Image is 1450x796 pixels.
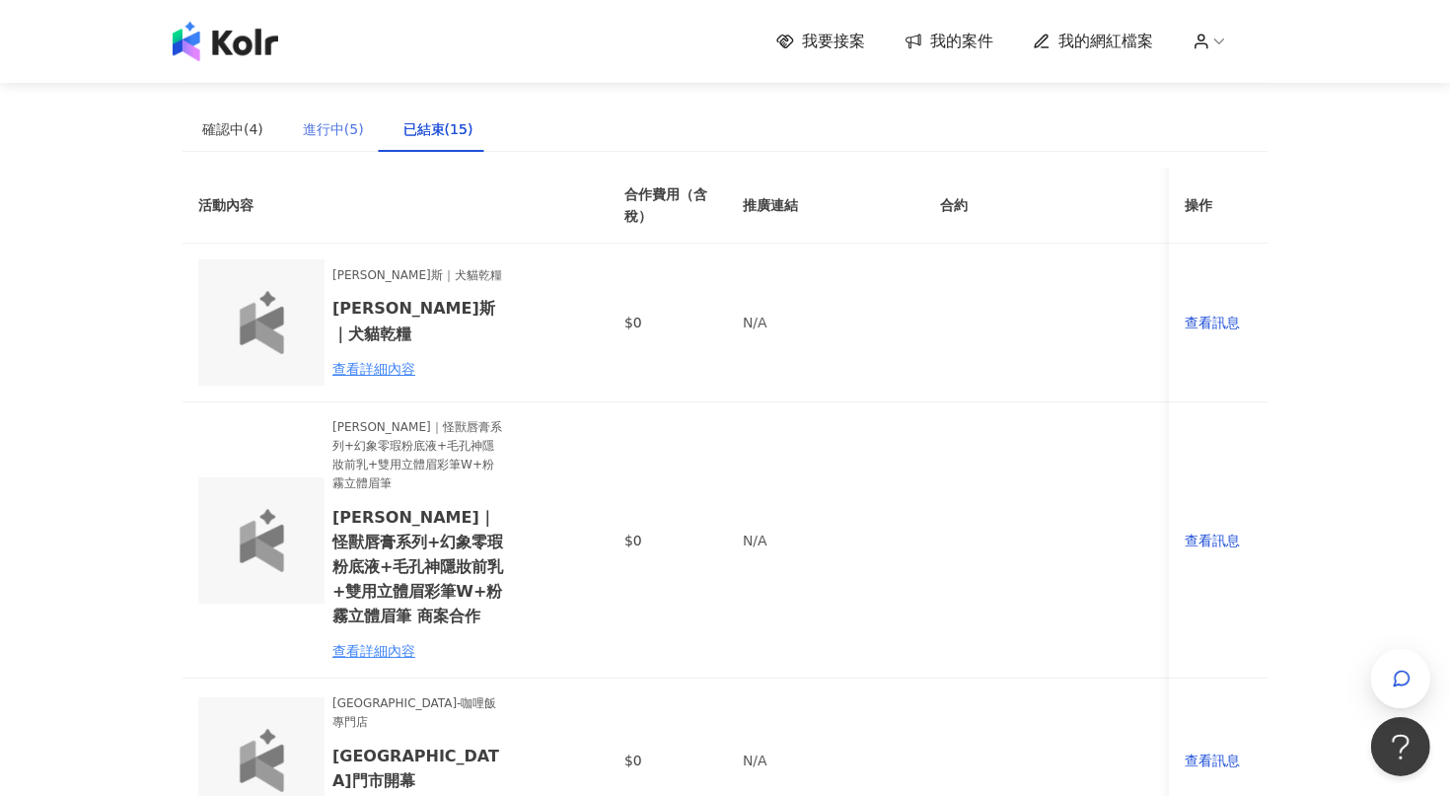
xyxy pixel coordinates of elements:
[332,694,505,732] span: [GEOGRAPHIC_DATA]-咖哩飯專門店
[332,640,505,662] div: 查看詳細內容
[930,31,993,52] span: 我的案件
[776,31,865,52] a: 我要接案
[332,505,505,629] h6: [PERSON_NAME]｜怪獸唇膏系列+幻象零瑕粉底液+毛孔神隱妝前乳+雙用立體眉彩筆W+粉霧立體眉筆 商案合作
[609,402,727,679] td: $0
[1033,31,1153,52] a: 我的網紅檔案
[332,296,505,345] h6: [PERSON_NAME]斯｜犬貓乾糧
[1371,717,1430,776] iframe: Help Scout Beacon - Open
[743,530,908,551] p: N/A
[303,118,364,140] div: 進行中(5)
[202,118,263,140] div: 確認中(4)
[1185,530,1252,551] div: 查看訊息
[905,31,993,52] a: 我的案件
[230,509,293,572] img: logo
[230,729,293,792] img: logo
[743,750,908,771] p: N/A
[403,118,473,140] div: 已結束(15)
[332,266,505,285] span: [PERSON_NAME]斯｜犬貓乾糧
[743,312,908,333] p: N/A
[1185,312,1252,333] div: 查看訊息
[332,744,505,793] h6: [GEOGRAPHIC_DATA]門市開幕
[1058,31,1153,52] span: 我的網紅檔案
[173,22,278,61] img: logo
[609,168,727,244] th: 合作費用（含稅）
[727,168,924,244] th: 推廣連結
[1169,168,1268,244] th: 操作
[230,291,293,354] img: logo
[802,31,865,52] span: 我要接案
[182,168,577,244] th: 活動內容
[332,418,505,492] span: [PERSON_NAME]｜怪獸唇膏系列+幻象零瑕粉底液+毛孔神隱妝前乳+雙用立體眉彩筆W+粉霧立體眉筆
[609,244,727,402] td: $0
[332,358,505,380] div: 查看詳細內容
[1185,750,1252,771] div: 查看訊息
